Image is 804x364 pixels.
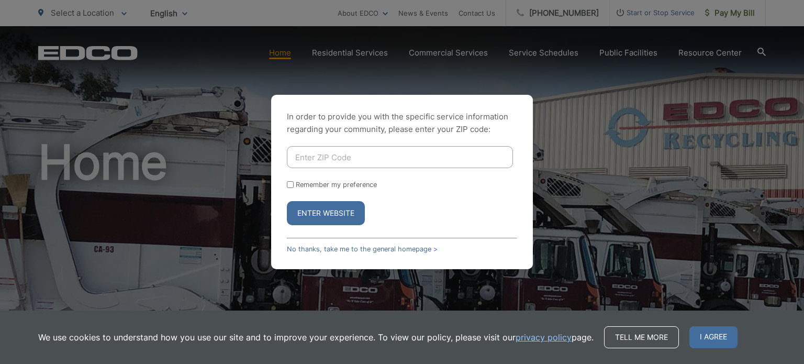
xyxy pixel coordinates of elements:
[38,331,594,344] p: We use cookies to understand how you use our site and to improve your experience. To view our pol...
[296,181,377,189] label: Remember my preference
[287,245,438,253] a: No thanks, take me to the general homepage >
[689,326,738,348] span: I agree
[516,331,572,344] a: privacy policy
[287,146,513,168] input: Enter ZIP Code
[287,201,365,225] button: Enter Website
[287,111,517,136] p: In order to provide you with the specific service information regarding your community, please en...
[604,326,679,348] a: Tell me more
